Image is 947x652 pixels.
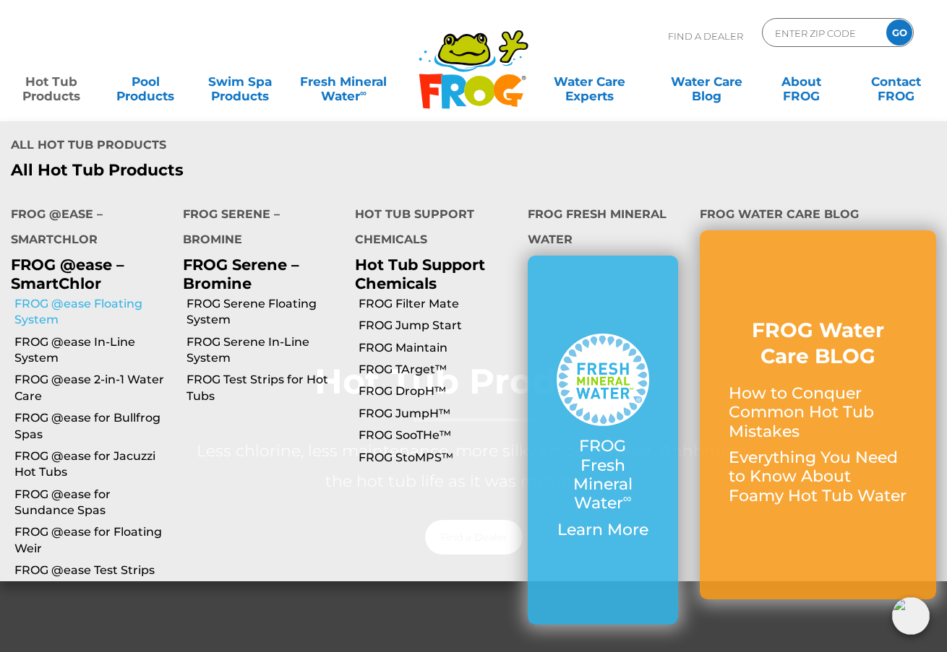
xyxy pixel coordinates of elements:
[298,67,390,96] a: Fresh MineralWater∞
[355,201,505,256] h4: Hot Tub Support Chemicals
[359,450,516,466] a: FROG StoMPS™
[530,67,649,96] a: Water CareExperts
[359,340,516,356] a: FROG Maintain
[359,318,516,334] a: FROG Jump Start
[623,491,632,505] sup: ∞
[11,161,463,180] a: All Hot Tub Products
[183,201,333,256] h4: FROG Serene – Bromine
[892,597,930,635] img: openIcon
[11,132,463,161] h4: All Hot Tub Products
[203,67,277,96] a: Swim SpaProducts
[700,201,936,230] h4: FROG Water Care Blog
[886,19,912,45] input: GO
[360,87,367,98] sup: ∞
[14,372,172,404] a: FROG @ease 2-in-1 Water Care
[187,334,344,367] a: FROG Serene In-Line System
[528,201,678,256] h4: FROG Fresh Mineral Water
[14,524,172,557] a: FROG @ease for Floating Weir
[729,384,907,441] p: How to Conquer Common Hot Tub Mistakes
[557,334,649,547] a: FROG Fresh Mineral Water∞ Learn More
[729,317,907,513] a: FROG Water Care BLOG How to Conquer Common Hot Tub Mistakes Everything You Need to Know About Foa...
[187,296,344,329] a: FROG Serene Floating System
[14,487,172,519] a: FROG @ease for Sundance Spas
[14,296,172,329] a: FROG @ease Floating System
[355,256,485,292] a: Hot Tub Support Chemicals
[14,410,172,443] a: FROG @ease for Bullfrog Spas
[359,383,516,399] a: FROG DropH™
[859,67,933,96] a: ContactFROG
[359,362,516,378] a: FROG TArget™
[359,296,516,312] a: FROG Filter Mate
[187,372,344,404] a: FROG Test Strips for Hot Tubs
[729,448,907,505] p: Everything You Need to Know About Foamy Hot Tub Water
[183,256,333,292] p: FROG Serene – Bromine
[729,317,907,370] h3: FROG Water Care BLOG
[14,448,172,481] a: FROG @ease for Jacuzzi Hot Tubs
[14,562,172,578] a: FROG @ease Test Strips
[668,18,743,54] p: Find A Dealer
[774,22,871,43] input: Zip Code Form
[11,201,161,256] h4: FROG @ease – SmartChlor
[557,521,649,539] p: Learn More
[359,427,516,443] a: FROG SooTHe™
[765,67,839,96] a: AboutFROG
[14,334,172,367] a: FROG @ease In-Line System
[557,437,649,513] p: FROG Fresh Mineral Water
[109,67,183,96] a: PoolProducts
[11,256,161,292] p: FROG @ease – SmartChlor
[14,67,88,96] a: Hot TubProducts
[670,67,744,96] a: Water CareBlog
[359,406,516,422] a: FROG JumpH™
